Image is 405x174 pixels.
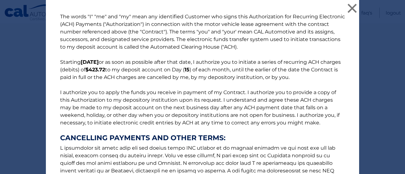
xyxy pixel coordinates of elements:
b: $423.72 [85,67,105,73]
b: 15 [184,67,190,73]
b: [DATE] [81,59,99,65]
button: × [346,2,358,15]
strong: CANCELLING PAYMENTS AND OTHER TERMS: [60,134,345,142]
